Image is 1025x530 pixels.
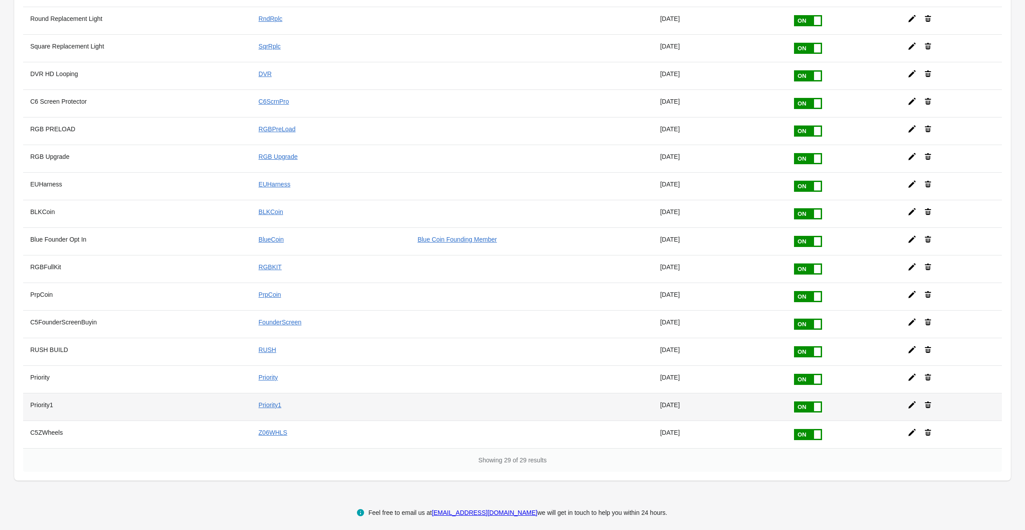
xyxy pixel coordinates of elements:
[653,310,786,338] td: [DATE]
[653,338,786,365] td: [DATE]
[653,283,786,310] td: [DATE]
[23,145,251,172] th: RGB Upgrade
[653,255,786,283] td: [DATE]
[653,172,786,200] td: [DATE]
[653,117,786,145] td: [DATE]
[23,62,251,89] th: DVR HD Looping
[259,181,291,188] a: EUHarness
[23,200,251,227] th: BLKCoin
[23,255,251,283] th: RGBFullKit
[259,236,284,243] a: BlueCoin
[23,448,1002,472] div: Showing 29 of 29 results
[369,507,668,518] div: Feel free to email us at we will get in touch to help you within 24 hours.
[653,145,786,172] td: [DATE]
[259,401,281,409] a: Priority1
[653,365,786,393] td: [DATE]
[259,208,283,215] a: BLKCoin
[259,98,289,105] a: C6ScrnPro
[259,43,281,50] a: SqrRplc
[259,429,288,436] a: Z06WHLS
[259,70,272,77] a: DVR
[23,172,251,200] th: EUHarness
[653,34,786,62] td: [DATE]
[653,62,786,89] td: [DATE]
[23,393,251,421] th: Priority1
[23,89,251,117] th: C6 Screen Protector
[259,346,276,353] a: RUSH
[653,421,786,448] td: [DATE]
[23,283,251,310] th: PrpCoin
[432,509,537,516] a: [EMAIL_ADDRESS][DOMAIN_NAME]
[653,200,786,227] td: [DATE]
[23,338,251,365] th: RUSH BUILD
[23,227,251,255] th: Blue Founder Opt In
[259,263,282,271] a: RGBKIT
[259,319,302,326] a: FounderScreen
[23,117,251,145] th: RGB PRELOAD
[259,125,296,133] a: RGBPreLoad
[23,7,251,34] th: Round Replacement Light
[259,153,298,160] a: RGB Upgrade
[23,310,251,338] th: C5FounderScreenBuyin
[653,227,786,255] td: [DATE]
[23,421,251,448] th: C5ZWheels
[23,365,251,393] th: Priority
[653,393,786,421] td: [DATE]
[259,15,283,22] a: RndRplc
[259,291,281,298] a: PrpCoin
[653,7,786,34] td: [DATE]
[259,374,278,381] a: Priority
[417,236,497,243] a: Blue Coin Founding Member
[653,89,786,117] td: [DATE]
[23,34,251,62] th: Square Replacement Light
